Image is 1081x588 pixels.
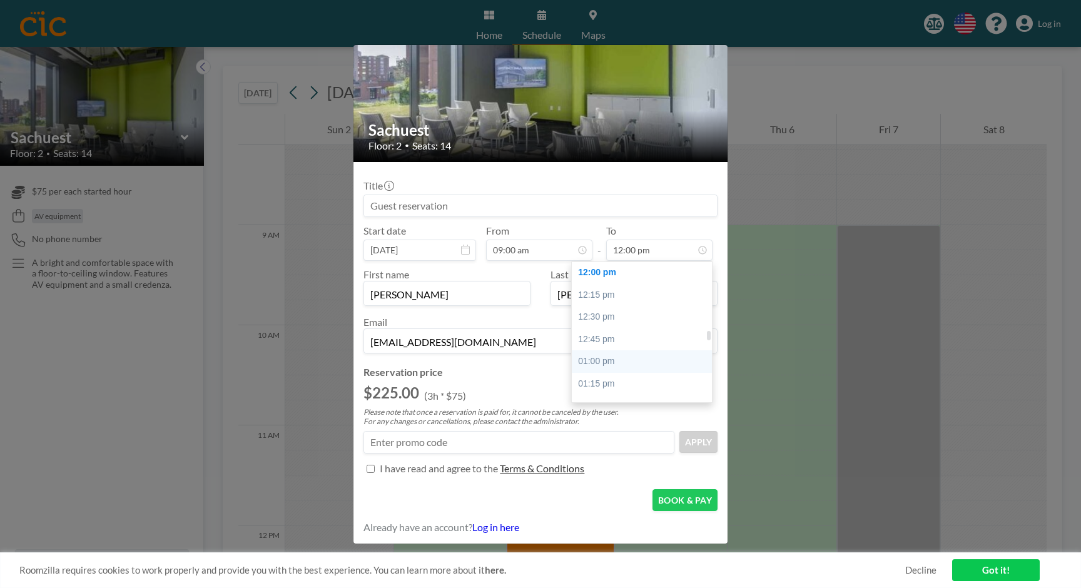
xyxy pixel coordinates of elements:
[363,407,718,426] p: Please note that once a reservation is paid for, it cannot be canceled by the user. For any chang...
[551,284,717,305] input: Last name
[572,328,712,351] div: 12:45 pm
[572,306,712,328] div: 12:30 pm
[606,225,616,237] label: To
[472,521,519,533] a: Log in here
[652,489,718,511] button: BOOK & PAY
[363,383,419,402] h2: $225.00
[363,366,718,378] h4: Reservation price
[363,521,472,534] span: Already have an account?
[500,462,584,475] p: Terms & Conditions
[363,268,409,280] label: First name
[551,268,594,280] label: Last name
[952,559,1040,581] a: Got it!
[572,395,712,418] div: 01:30 pm
[363,316,387,328] label: Email
[363,180,393,192] label: Title
[572,261,712,284] div: 12:00 pm
[597,229,601,256] span: -
[679,431,718,453] button: APPLY
[380,462,498,475] p: I have read and agree to the
[572,284,712,307] div: 12:15 pm
[485,564,506,575] a: here.
[364,432,674,453] input: Enter promo code
[364,332,717,353] input: Email
[364,195,717,216] input: Guest reservation
[19,564,905,576] span: Roomzilla requires cookies to work properly and provide you with the best experience. You can lea...
[572,350,712,373] div: 01:00 pm
[405,141,409,150] span: •
[424,390,466,402] p: (3h * $75)
[905,564,936,576] a: Decline
[363,225,406,237] label: Start date
[368,121,714,139] h2: Sachuest
[572,373,712,395] div: 01:15 pm
[412,139,451,152] span: Seats: 14
[368,139,402,152] span: Floor: 2
[486,225,509,237] label: From
[364,284,530,305] input: First name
